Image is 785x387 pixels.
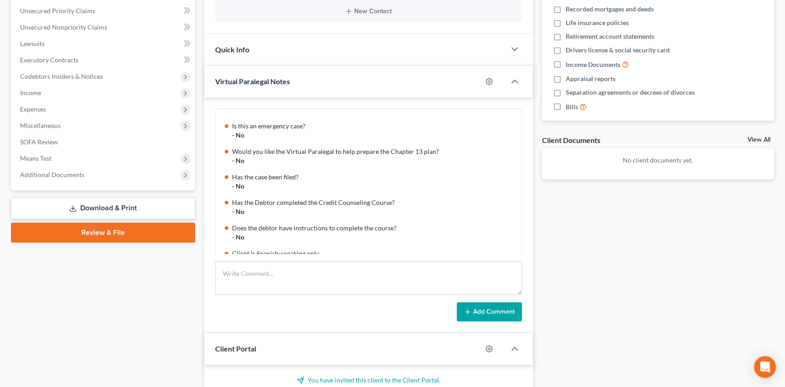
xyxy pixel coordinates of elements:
[20,40,45,47] span: Lawsuits
[20,122,61,129] span: Miscellaneous
[20,171,84,178] span: Additional Documents
[754,356,776,378] div: Open Intercom Messenger
[566,60,620,69] span: Income Documents
[215,376,522,385] p: You have invited this client to the Client Portal.
[566,102,578,112] span: Bills
[20,138,58,146] span: SOFA Review
[232,233,516,242] div: - No
[566,5,654,14] span: Recorded mortgages and deeds
[215,77,290,86] span: Virtual Paralegal Notes
[232,147,516,156] div: Would you like the Virtual Paralegal to help prepare the Chapter 13 plan?
[20,154,52,162] span: Means Test
[232,182,516,191] div: - No
[13,52,195,68] a: Executory Contracts
[20,105,46,113] span: Expenses
[20,72,103,80] span: Codebtors Insiders & Notices
[232,207,516,216] div: - No
[13,134,195,150] a: SOFA Review
[13,19,195,36] a: Unsecured Nonpriority Claims
[232,173,516,182] div: Has the case been filed?
[566,46,670,55] span: Drivers license & social security card
[232,156,516,165] div: - No
[13,3,195,19] a: Unsecured Priority Claims
[232,131,516,140] div: - No
[549,156,767,165] p: No client documents yet.
[13,36,195,52] a: Lawsuits
[232,249,516,258] div: Client is Spanish-speaking only.
[748,137,770,143] a: View All
[232,122,516,131] div: Is this an emergency case?
[232,224,516,233] div: Does the debtor have instructions to complete the course?
[457,302,522,321] button: Add Comment
[20,56,78,64] span: Executory Contracts
[566,32,654,41] span: Retirement account statements
[20,7,95,15] span: Unsecured Priority Claims
[566,18,629,27] span: Life insurance policies
[20,23,107,31] span: Unsecured Nonpriority Claims
[566,88,695,97] span: Separation agreements or decrees of divorces
[566,74,615,83] span: Appraisal reports
[215,344,256,353] span: Client Portal
[11,198,195,219] a: Download & Print
[20,89,41,97] span: Income
[222,8,515,15] button: New Contact
[542,135,600,145] div: Client Documents
[11,223,195,243] a: Review & File
[232,198,516,207] div: Has the Debtor completed the Credit Counseling Course?
[215,45,249,54] span: Quick Info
